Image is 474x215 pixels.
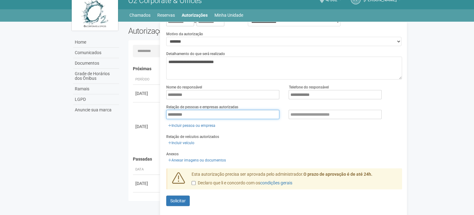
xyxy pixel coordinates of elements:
[73,69,119,84] a: Grade de Horários dos Ônibus
[182,11,208,19] a: Autorizações
[73,58,119,69] a: Documentos
[166,104,238,110] label: Relação de pessoas e empresas autorizadas
[192,181,196,185] input: Declaro que li e concordo com oscondições gerais
[73,84,119,94] a: Ramais
[129,11,150,19] a: Chamados
[214,11,243,19] a: Minha Unidade
[157,11,175,19] a: Reservas
[133,165,161,175] th: Data
[135,90,158,97] div: [DATE]
[166,31,203,37] label: Motivo da autorização
[128,26,260,36] h2: Autorizações
[135,180,158,187] div: [DATE]
[166,134,219,140] label: Relação de veículos autorizados
[73,37,119,48] a: Home
[166,84,202,90] label: Nome do responsável
[166,151,179,157] label: Anexos
[166,157,228,164] a: Anexar imagens ou documentos
[260,180,292,185] a: condições gerais
[133,75,161,85] th: Período
[166,122,217,129] a: Incluir pessoa ou empresa
[133,157,398,161] h4: Passadas
[289,84,328,90] label: Telefone do responsável
[170,198,186,203] span: Solicitar
[192,180,292,186] label: Declaro que li e concordo com os
[133,67,398,71] h4: Próximas
[187,171,402,189] div: Esta autorização precisa ser aprovada pelo administrador.
[73,105,119,115] a: Anuncie sua marca
[303,172,372,177] strong: O prazo de aprovação é de até 24h.
[135,123,158,130] div: [DATE]
[166,196,190,206] button: Solicitar
[166,140,196,146] a: Incluir veículo
[73,48,119,58] a: Comunicados
[166,51,225,57] label: Detalhamento do que será realizado
[73,94,119,105] a: LGPD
